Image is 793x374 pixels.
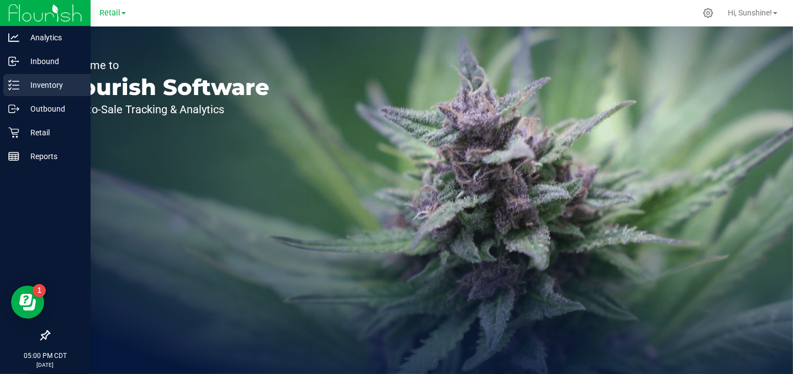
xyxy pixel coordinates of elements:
p: Flourish Software [60,76,269,98]
p: Welcome to [60,60,269,71]
iframe: Resource center [11,286,44,319]
p: Seed-to-Sale Tracking & Analytics [60,104,269,115]
div: Manage settings [701,8,715,18]
p: Retail [19,126,86,139]
iframe: Resource center unread badge [33,284,46,297]
inline-svg: Analytics [8,32,19,43]
span: Retail [99,8,120,18]
inline-svg: Inventory [8,80,19,91]
inline-svg: Reports [8,151,19,162]
p: Analytics [19,31,86,44]
p: [DATE] [5,361,86,369]
p: 05:00 PM CDT [5,351,86,361]
p: Inbound [19,55,86,68]
span: Hi, Sunshine! [728,8,772,17]
p: Outbound [19,102,86,115]
inline-svg: Retail [8,127,19,138]
inline-svg: Inbound [8,56,19,67]
inline-svg: Outbound [8,103,19,114]
p: Reports [19,150,86,163]
p: Inventory [19,78,86,92]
